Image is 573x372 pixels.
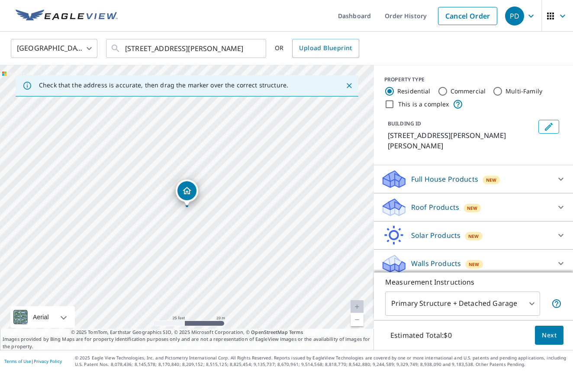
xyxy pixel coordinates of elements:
div: Roof ProductsNew [381,197,566,218]
a: OpenStreetMap [251,329,287,335]
span: New [486,176,496,183]
span: New [469,261,479,268]
div: Solar ProductsNew [381,225,566,246]
div: Aerial [10,306,75,328]
p: Full House Products [411,174,478,184]
button: Edit building 1 [538,120,559,134]
p: Solar Products [411,230,460,241]
label: This is a complex [398,100,449,109]
a: Terms of Use [4,358,31,364]
a: Terms [289,329,303,335]
div: Aerial [30,306,52,328]
label: Commercial [451,87,486,96]
a: Privacy Policy [34,358,62,364]
a: Upload Blueprint [292,39,359,58]
div: PD [505,6,524,26]
div: Walls ProductsNew [381,253,566,274]
span: © 2025 TomTom, Earthstar Geographics SIO, © 2025 Microsoft Corporation, © [71,329,303,336]
div: OR [275,39,359,58]
p: | [4,359,62,364]
p: [STREET_ADDRESS][PERSON_NAME][PERSON_NAME] [388,130,535,151]
div: Full House ProductsNew [381,169,566,189]
span: New [468,233,479,240]
p: BUILDING ID [388,120,421,127]
p: Walls Products [411,258,461,269]
div: PROPERTY TYPE [384,76,563,83]
button: Close [344,80,355,91]
p: Estimated Total: $0 [383,326,459,345]
a: Current Level 20, Zoom In Disabled [351,300,364,313]
div: Dropped pin, building 1, Residential property, 4126 W Rudella Rd Mequon, WI 53092 [176,180,198,206]
label: Residential [397,87,431,96]
span: New [467,205,477,212]
p: © 2025 Eagle View Technologies, Inc. and Pictometry International Corp. All Rights Reserved. Repo... [75,355,569,368]
span: Next [542,330,557,341]
span: Upload Blueprint [299,43,352,54]
div: [GEOGRAPHIC_DATA] [11,36,97,61]
a: Current Level 20, Zoom Out [351,313,364,326]
label: Multi-Family [505,87,542,96]
input: Search by address or latitude-longitude [125,36,248,61]
button: Next [535,326,563,345]
p: Measurement Instructions [385,277,562,287]
p: Check that the address is accurate, then drag the marker over the correct structure. [39,81,288,89]
div: Primary Structure + Detached Garage [385,292,540,316]
p: Roof Products [411,202,459,212]
img: EV Logo [16,10,118,22]
span: Your report will include the primary structure and a detached garage if one exists. [551,298,562,309]
a: Cancel Order [438,7,497,25]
